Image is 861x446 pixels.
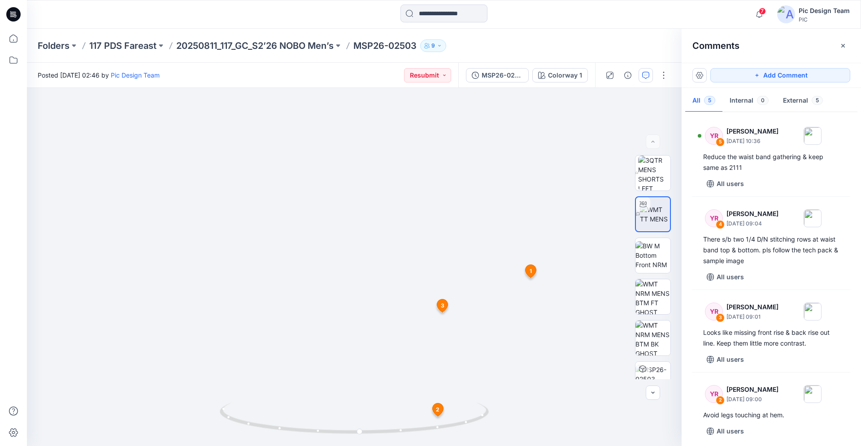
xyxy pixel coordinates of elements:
[38,39,70,52] a: Folders
[635,320,670,355] img: WMT NRM MENS BTM BK GHOST
[716,313,725,322] div: 3
[482,70,523,80] div: MSP26-02503_V2
[759,8,766,15] span: 7
[431,41,435,51] p: 9
[799,16,850,23] div: PIC
[777,5,795,23] img: avatar
[420,39,446,52] button: 9
[638,156,670,191] img: 3QTR MENS SHORTS LEFT
[89,39,157,52] a: 117 PDS Fareast
[703,410,839,420] div: Avoid legs touching at hem.
[726,395,778,404] p: [DATE] 09:00
[705,303,723,320] div: YR
[640,205,670,224] img: WMT TT MENS
[466,68,529,82] button: MSP26-02503_V2
[353,39,417,52] p: MSP26-02503
[685,90,722,113] button: All
[716,138,725,147] div: 5
[726,126,778,137] p: [PERSON_NAME]
[635,365,670,393] img: MSP26-02503 Colorway 1
[705,127,723,145] div: YR
[716,220,725,229] div: 4
[704,96,715,105] span: 5
[692,40,739,51] h2: Comments
[703,270,748,284] button: All users
[111,71,160,79] a: Pic Design Team
[705,385,723,403] div: YR
[726,208,778,219] p: [PERSON_NAME]
[757,96,769,105] span: 0
[812,96,823,105] span: 5
[703,352,748,367] button: All users
[726,302,778,312] p: [PERSON_NAME]
[703,234,839,266] div: There s/b two 1/4 D/N stitching rows at waist band top & bottom. pls follow the tech pack & sampl...
[703,327,839,349] div: Looks like missing front rise & back rise out line. Keep them little more contrast.
[717,178,744,189] p: All users
[726,137,778,146] p: [DATE] 10:36
[717,272,744,282] p: All users
[726,312,778,321] p: [DATE] 09:01
[532,68,588,82] button: Colorway 1
[776,90,830,113] button: External
[726,219,778,228] p: [DATE] 09:04
[176,39,334,52] a: 20250811_117_GC_S2’26 NOBO Men’s
[621,68,635,82] button: Details
[799,5,850,16] div: Pic Design Team
[716,396,725,405] div: 2
[717,354,744,365] p: All users
[710,68,850,82] button: Add Comment
[722,90,776,113] button: Internal
[726,384,778,395] p: [PERSON_NAME]
[635,241,670,269] img: BW M Bottom Front NRM
[717,426,744,437] p: All users
[703,177,748,191] button: All users
[703,424,748,438] button: All users
[548,70,582,80] div: Colorway 1
[635,279,670,314] img: WMT NRM MENS BTM FT GHOST
[705,209,723,227] div: YR
[38,70,160,80] span: Posted [DATE] 02:46 by
[703,152,839,173] div: Reduce the waist band gathering & keep same as 2111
